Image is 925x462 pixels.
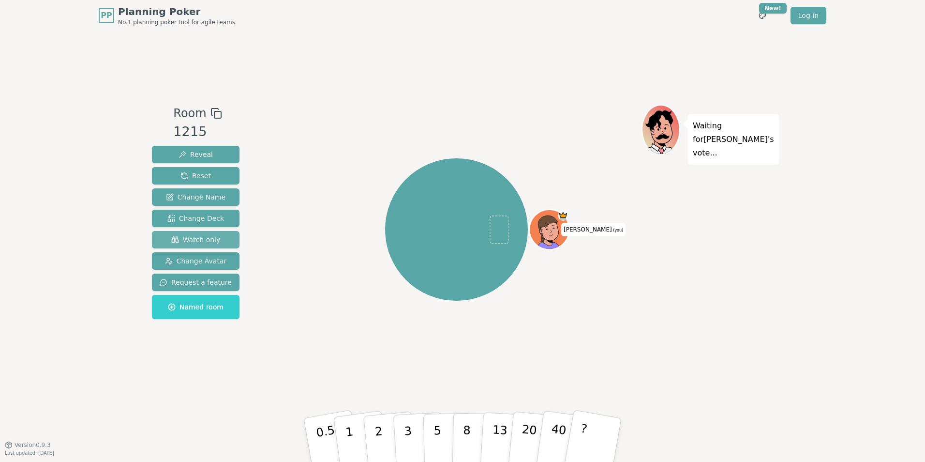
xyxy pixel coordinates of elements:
span: Click to change your name [561,223,626,236]
span: Reset [180,171,211,181]
span: Reveal [179,150,213,159]
span: Elena is the host [558,211,568,221]
button: New! [754,7,771,24]
span: Planning Poker [118,5,235,18]
span: Change Name [166,192,225,202]
p: Waiting for [PERSON_NAME] 's vote... [693,119,774,160]
span: Request a feature [160,277,232,287]
button: Version0.9.3 [5,441,51,449]
span: Watch only [171,235,221,245]
div: 1215 [173,122,222,142]
span: Room [173,105,206,122]
span: Named room [168,302,224,312]
button: Reveal [152,146,239,163]
span: (you) [612,228,624,232]
span: Version 0.9.3 [15,441,51,449]
button: Watch only [152,231,239,248]
button: Click to change your avatar [531,211,568,248]
button: Named room [152,295,239,319]
span: Change Deck [167,214,224,223]
span: Change Avatar [165,256,227,266]
button: Request a feature [152,274,239,291]
button: Change Name [152,188,239,206]
button: Reset [152,167,239,185]
button: Change Deck [152,210,239,227]
span: No.1 planning poker tool for agile teams [118,18,235,26]
span: Last updated: [DATE] [5,450,54,456]
button: Change Avatar [152,252,239,270]
a: Log in [791,7,826,24]
span: PP [101,10,112,21]
a: PPPlanning PokerNo.1 planning poker tool for agile teams [99,5,235,26]
div: New! [759,3,787,14]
